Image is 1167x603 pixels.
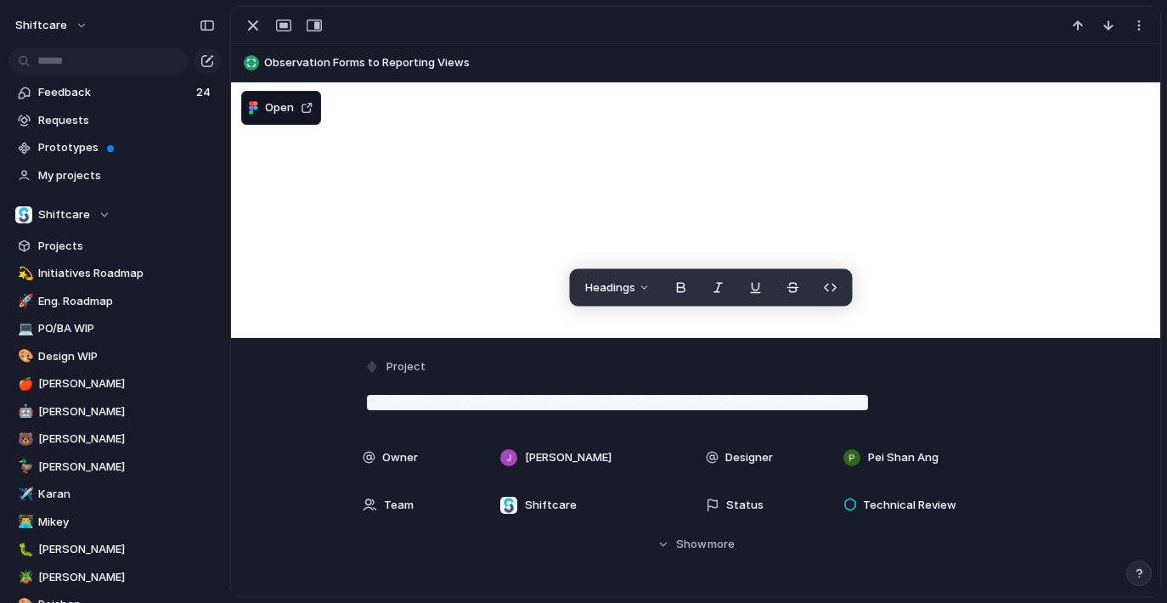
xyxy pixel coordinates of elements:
[15,569,32,586] button: 🪴
[241,91,321,125] button: Open
[8,510,221,535] a: 👨‍💻Mikey
[868,449,939,466] span: Pei Shan Ang
[18,319,30,339] div: 💻
[15,486,32,503] button: ✈️
[15,403,32,420] button: 🤖
[8,12,97,39] button: shiftcare
[38,139,215,156] span: Prototypes
[38,375,215,392] span: [PERSON_NAME]
[196,84,214,101] span: 24
[676,536,707,553] span: Show
[15,541,32,558] button: 🐛
[8,202,221,228] button: Shiftcare
[38,541,215,558] span: [PERSON_NAME]
[8,289,221,314] a: 🚀Eng. Roadmap
[8,316,221,341] a: 💻PO/BA WIP
[15,265,32,282] button: 💫
[363,529,1029,560] button: Showmore
[239,49,1153,76] button: Observation Forms to Reporting Views
[8,371,221,397] a: 🍎[PERSON_NAME]
[585,279,635,296] span: Headings
[8,482,221,507] a: ✈️Karan
[725,449,773,466] span: Designer
[265,99,294,116] span: Open
[15,17,67,34] span: shiftcare
[38,238,215,255] span: Projects
[8,234,221,259] a: Projects
[38,459,215,476] span: [PERSON_NAME]
[38,569,215,586] span: [PERSON_NAME]
[38,486,215,503] span: Karan
[18,485,30,504] div: ✈️
[264,54,1153,71] span: Observation Forms to Reporting Views
[8,399,221,425] a: 🤖[PERSON_NAME]
[38,431,215,448] span: [PERSON_NAME]
[18,291,30,311] div: 🚀
[8,135,221,161] a: Prototypes
[15,459,32,476] button: 🦆
[384,497,414,514] span: Team
[38,112,215,129] span: Requests
[386,358,426,375] span: Project
[15,514,32,531] button: 👨‍💻
[8,261,221,286] a: 💫Initiatives Roadmap
[708,536,735,553] span: more
[18,567,30,587] div: 🪴
[38,403,215,420] span: [PERSON_NAME]
[38,293,215,310] span: Eng. Roadmap
[38,320,215,337] span: PO/BA WIP
[863,497,956,514] span: Technical Review
[38,206,90,223] span: Shiftcare
[8,454,221,480] a: 🦆[PERSON_NAME]
[15,431,32,448] button: 🐻
[15,348,32,365] button: 🎨
[18,375,30,394] div: 🍎
[8,565,221,590] a: 🪴[PERSON_NAME]
[525,497,577,514] span: Shiftcare
[15,293,32,310] button: 🚀
[525,449,612,466] span: [PERSON_NAME]
[38,167,215,184] span: My projects
[38,265,215,282] span: Initiatives Roadmap
[575,274,661,301] button: Headings
[726,497,764,514] span: Status
[8,80,221,105] a: Feedback24
[18,430,30,449] div: 🐻
[8,426,221,452] a: 🐻[PERSON_NAME]
[8,344,221,369] a: 🎨Design WIP
[382,449,418,466] span: Owner
[18,347,30,366] div: 🎨
[8,163,221,189] a: My projects
[18,512,30,532] div: 👨‍💻
[8,537,221,562] a: 🐛[PERSON_NAME]
[38,348,215,365] span: Design WIP
[361,355,431,380] button: Project
[18,402,30,421] div: 🤖
[38,84,191,101] span: Feedback
[15,320,32,337] button: 💻
[8,108,221,133] a: Requests
[38,514,215,531] span: Mikey
[18,264,30,284] div: 💫
[15,375,32,392] button: 🍎
[18,457,30,476] div: 🦆
[18,540,30,560] div: 🐛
